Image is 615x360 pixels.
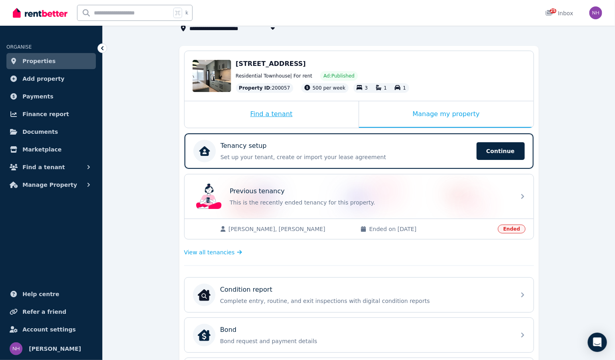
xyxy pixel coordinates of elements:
[29,344,81,354] span: [PERSON_NAME]
[236,60,306,67] span: [STREET_ADDRESS]
[6,177,96,193] button: Manage Property
[365,85,368,91] span: 3
[545,9,573,17] div: Inbox
[6,124,96,140] a: Documents
[236,83,294,93] div: : 200057
[10,342,22,355] img: Nathan Hackfath
[196,184,222,209] img: Previous tenancy
[22,180,77,190] span: Manage Property
[6,106,96,122] a: Finance report
[313,85,345,91] span: 500 per week
[6,321,96,337] a: Account settings
[6,71,96,87] a: Add property
[22,289,59,299] span: Help centre
[550,8,556,13] span: 25
[589,6,602,19] img: Nathan Hackfath
[477,142,525,160] span: Continue
[6,304,96,320] a: Refer a friend
[220,337,511,345] p: Bond request and payment details
[13,7,67,19] img: RentBetter
[22,162,65,172] span: Find a tenant
[230,186,285,196] p: Previous tenancy
[22,56,56,66] span: Properties
[185,10,188,16] span: k
[498,225,525,233] span: Ended
[588,333,607,352] div: Open Intercom Messenger
[236,73,313,79] span: Residential Townhouse | For rent
[198,288,211,301] img: Condition report
[22,127,58,137] span: Documents
[22,325,76,334] span: Account settings
[369,225,493,233] span: Ended on [DATE]
[220,297,511,305] p: Complete entry, routine, and exit inspections with digital condition reports
[185,318,534,352] a: BondBondBond request and payment details
[22,307,66,317] span: Refer a friend
[384,85,387,91] span: 1
[22,109,69,119] span: Finance report
[6,286,96,302] a: Help centre
[185,174,534,219] a: Previous tenancyPrevious tenancyThis is the recently ended tenancy for this property.
[239,85,270,91] span: Property ID
[220,285,272,295] p: Condition report
[6,53,96,69] a: Properties
[198,329,211,342] img: Bond
[6,44,32,50] span: ORGANISE
[185,278,534,312] a: Condition reportCondition reportComplete entry, routine, and exit inspections with digital condit...
[184,248,242,256] a: View all tenancies
[6,159,96,175] button: Find a tenant
[22,92,53,101] span: Payments
[359,101,534,128] div: Manage my property
[6,88,96,104] a: Payments
[184,248,235,256] span: View all tenancies
[221,141,267,151] p: Tenancy setup
[185,133,534,169] a: Tenancy setupSet up your tenant, create or import your lease agreementContinue
[220,325,237,335] p: Bond
[22,74,65,84] span: Add property
[230,198,511,207] p: This is the recently ended tenancy for this property.
[229,225,353,233] span: [PERSON_NAME], [PERSON_NAME]
[323,73,354,79] span: Ad: Published
[22,145,61,154] span: Marketplace
[221,153,472,161] p: Set up your tenant, create or import your lease agreement
[403,85,406,91] span: 1
[185,101,359,128] div: Find a tenant
[6,141,96,157] a: Marketplace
